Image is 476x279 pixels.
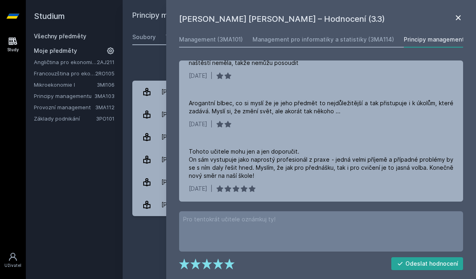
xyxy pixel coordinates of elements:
[132,81,466,103] a: [PERSON_NAME] 6 hodnocení 3.3
[165,33,182,41] div: Testy
[189,99,453,115] div: Arogantní blbec, co si myslí že je jeho předmět to nejdůležitější a tak přistupuje i k úkolům, kt...
[4,262,21,269] div: Uživatel
[2,248,24,273] a: Uživatel
[132,33,156,41] div: Soubory
[189,120,207,128] div: [DATE]
[161,197,206,213] div: [PERSON_NAME]
[161,106,206,123] div: [PERSON_NAME]
[34,103,95,111] a: Provozní management
[132,10,374,23] h2: Principy managementu (3MA103)
[34,69,95,77] a: Francouzština pro ekonomy - středně pokročilá úroveň 1 (A2/B1)
[211,185,213,193] div: |
[161,84,206,100] div: [PERSON_NAME]
[161,174,206,190] div: [PERSON_NAME]
[96,115,115,122] a: 3PO101
[94,93,115,99] a: 3MA103
[211,120,213,128] div: |
[2,32,24,57] a: Study
[95,104,115,110] a: 3MA112
[132,148,466,171] a: [PERSON_NAME] 1 hodnocení 5.0
[132,29,156,45] a: Soubory
[34,115,96,123] a: Základy podnikání
[34,92,94,100] a: Principy managementu
[97,59,115,65] a: 2AJ211
[189,72,207,80] div: [DATE]
[189,185,207,193] div: [DATE]
[165,29,182,45] a: Testy
[132,103,466,126] a: [PERSON_NAME] 2 hodnocení 5.0
[132,171,466,194] a: [PERSON_NAME] 8 hodnocení 3.8
[34,47,77,55] span: Moje předměty
[211,72,213,80] div: |
[34,58,97,66] a: Angličtina pro ekonomická studia 1 (B2/C1)
[34,33,86,40] a: Všechny předměty
[7,47,19,53] div: Study
[161,152,206,168] div: [PERSON_NAME]
[97,81,115,88] a: 3MI106
[132,126,466,148] a: [PERSON_NAME] 2 hodnocení 5.0
[34,81,97,89] a: Mikroekonomie I
[132,194,466,216] a: [PERSON_NAME] 1 hodnocení 5.0
[161,129,206,145] div: [PERSON_NAME]
[95,70,115,77] a: 2RO105
[189,148,453,180] div: Tohoto učitele mohu jen a jen doporučit. On sám vystupuje jako naprostý profesionál z praxe - jed...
